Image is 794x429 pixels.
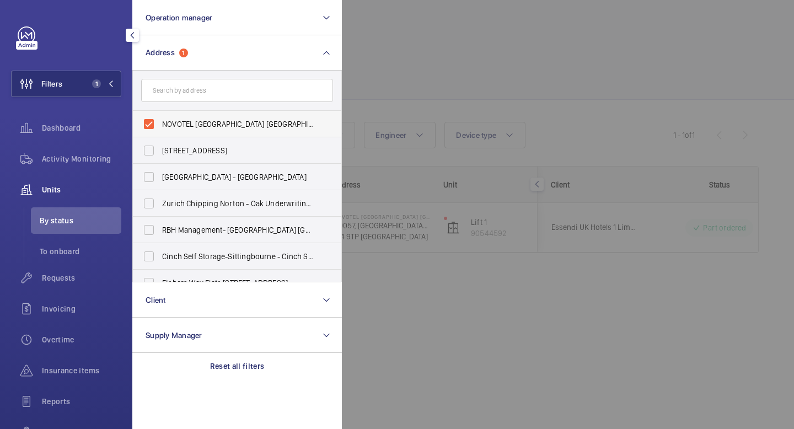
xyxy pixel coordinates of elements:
span: Activity Monitoring [42,153,121,164]
span: To onboard [40,246,121,257]
button: Filters1 [11,71,121,97]
span: Filters [41,78,62,89]
span: By status [40,215,121,226]
span: Invoicing [42,303,121,314]
span: Dashboard [42,122,121,133]
span: Requests [42,272,121,283]
span: 1 [92,79,101,88]
span: Insurance items [42,365,121,376]
span: Units [42,184,121,195]
span: Reports [42,396,121,407]
span: Overtime [42,334,121,345]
